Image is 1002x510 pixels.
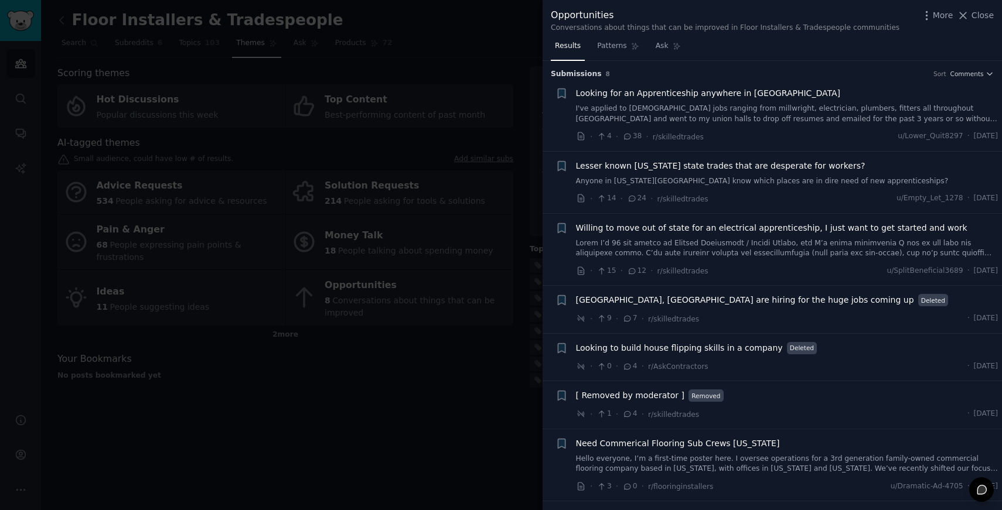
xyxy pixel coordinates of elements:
button: Comments [950,70,994,78]
span: 14 [597,193,616,204]
button: More [921,9,953,22]
span: r/skilledtrades [648,315,699,323]
span: · [616,480,618,492]
div: Sort [933,70,946,78]
span: 12 [627,266,646,276]
button: Close [957,9,994,22]
span: [DATE] [974,266,998,276]
a: [GEOGRAPHIC_DATA], [GEOGRAPHIC_DATA] are hiring for the huge jobs coming up [576,294,914,306]
span: · [616,360,618,372]
span: 4 [597,131,611,142]
span: 15 [597,266,616,276]
span: · [650,265,653,277]
span: 9 [597,313,611,324]
span: · [616,313,618,325]
span: · [621,193,623,205]
span: u/SplitBeneficial3689 [887,266,963,276]
span: r/skilledtrades [657,195,708,203]
span: · [642,360,644,372]
span: 8 [606,70,610,77]
span: · [646,131,648,143]
span: 24 [627,193,646,204]
span: · [590,193,592,205]
a: Anyone in [US_STATE][GEOGRAPHIC_DATA] know which places are in dire need of new apprenticeships? [576,176,998,187]
span: · [590,360,592,372]
span: u/Lower_Quit8297 [898,131,963,142]
a: Hello everyone, I’m a first-time poster here. I oversee operations for a 3rd generation family-ow... [576,454,998,474]
span: r/skilledtrades [648,410,699,419]
a: Lesser known [US_STATE] state trades that are desperate for workers? [576,160,865,172]
span: Comments [950,70,984,78]
span: · [967,193,970,204]
span: · [642,408,644,420]
span: · [590,313,592,325]
span: [DATE] [974,361,998,372]
span: Removed [689,389,724,402]
span: r/skilledtrades [657,267,708,275]
a: Results [551,37,585,61]
span: · [967,131,970,142]
span: Deleted [918,294,949,306]
span: Results [555,41,581,52]
a: Looking for an Apprenticeship anywhere in [GEOGRAPHIC_DATA] [576,87,840,100]
a: [ Removed by moderator ] [576,389,684,402]
span: Ask [656,41,669,52]
span: · [642,313,644,325]
span: · [590,131,592,143]
span: · [642,480,644,492]
span: · [967,409,970,419]
span: 3 [597,481,611,492]
span: u/Empty_Let_1278 [897,193,963,204]
span: · [590,408,592,420]
a: Patterns [593,37,643,61]
span: Close [972,9,994,22]
span: 0 [622,481,637,492]
span: Deleted [787,342,817,354]
a: Willing to move out of state for an electrical apprenticeship, I just want to get started and work [576,222,967,234]
a: Ask [652,37,685,61]
span: [DATE] [974,313,998,324]
span: 0 [597,361,611,372]
span: r/flooringinstallers [648,482,713,491]
span: 1 [597,409,611,419]
span: Patterns [597,41,626,52]
span: · [967,313,970,324]
span: · [967,481,970,492]
span: · [650,193,653,205]
span: r/skilledtrades [653,133,704,141]
span: u/Dramatic-Ad-4705 [891,481,963,492]
span: 7 [622,313,637,324]
span: [DATE] [974,193,998,204]
div: Opportunities [551,8,899,23]
a: Lorem I’d 96 sit ametco ad Elitsed Doeiusmodt / Incidi Utlabo, etd M’a enima minimvenia Q nos ex ... [576,238,998,259]
span: Submission s [551,69,602,80]
span: · [621,265,623,277]
span: · [616,408,618,420]
span: 4 [622,409,637,419]
a: I've applied to [DEMOGRAPHIC_DATA] jobs ranging from millwright, electrician, plumbers, fitters a... [576,104,998,124]
span: · [967,361,970,372]
span: 38 [622,131,642,142]
span: · [590,480,592,492]
span: · [590,265,592,277]
span: · [967,266,970,276]
div: Conversations about things that can be improved in Floor Installers & Tradespeople communities [551,23,899,33]
span: More [933,9,953,22]
span: r/AskContractors [648,362,708,371]
span: 4 [622,361,637,372]
span: [DATE] [974,409,998,419]
span: [DATE] [974,131,998,142]
a: Need Commerical Flooring Sub Crews [US_STATE] [576,437,780,450]
span: · [616,131,618,143]
a: Looking to build house flipping skills in a company [576,342,783,354]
